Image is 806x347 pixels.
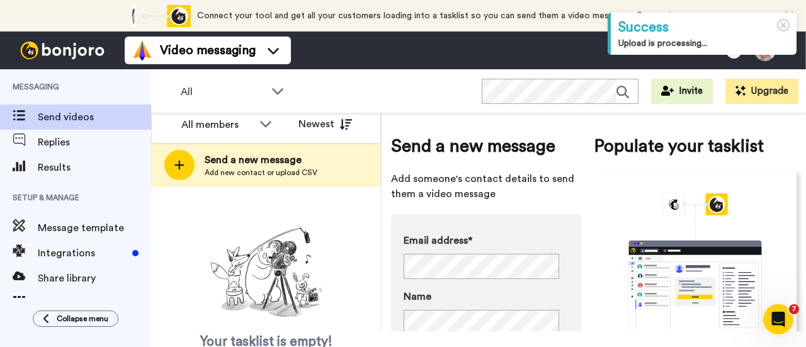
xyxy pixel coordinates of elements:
[725,79,798,104] button: Upgrade
[197,11,630,20] span: Connect your tool and get all your customers loading into a tasklist so you can send them a video...
[404,233,569,248] label: Email address*
[594,134,797,159] span: Populate your tasklist
[618,18,789,37] div: Success
[38,160,151,175] span: Results
[160,42,256,59] span: Video messaging
[391,134,581,159] span: Send a new message
[391,171,581,202] span: Add someone's contact details to send them a video message
[122,5,191,27] div: animation
[38,220,151,236] span: Message template
[181,117,253,132] div: All members
[15,42,110,59] img: bj-logo-header-white.svg
[404,289,431,304] span: Name
[651,79,713,104] button: Invite
[763,304,793,334] iframe: Intercom live chat
[38,296,151,311] span: Workspaces
[289,111,361,137] button: Newest
[132,40,152,60] img: vm-color.svg
[181,84,265,100] span: All
[618,37,789,50] div: Upload is processing...
[38,246,127,261] span: Integrations
[601,193,790,331] div: animation
[38,271,151,286] span: Share library
[205,152,317,168] span: Send a new message
[33,310,118,327] button: Collapse menu
[57,314,108,324] span: Collapse menu
[38,135,151,150] span: Replies
[38,110,151,125] span: Send videos
[203,222,329,323] img: ready-set-action.png
[205,168,317,178] span: Add new contact or upload CSV
[789,304,799,314] span: 7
